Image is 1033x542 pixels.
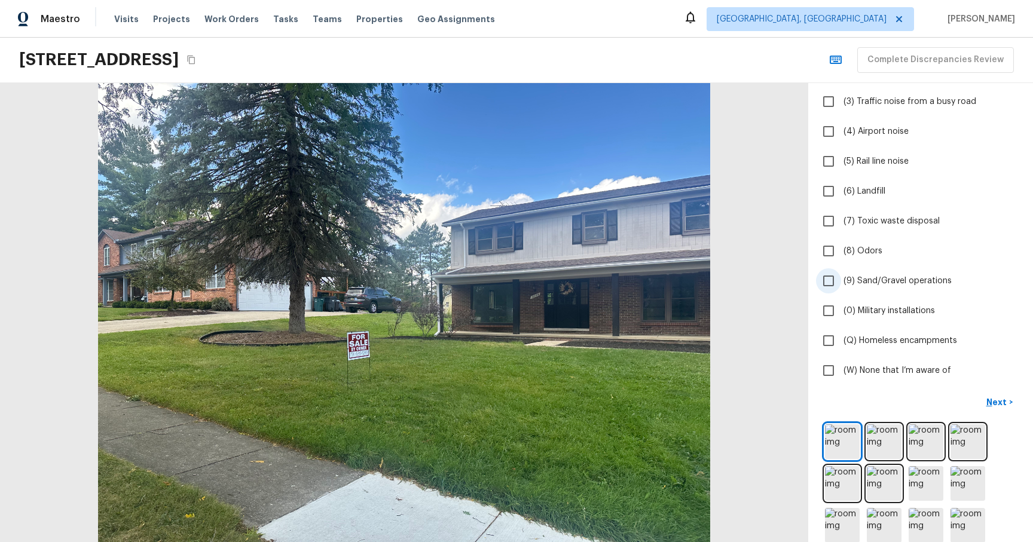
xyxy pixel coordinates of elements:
[843,365,951,376] span: (W) None that I’m aware of
[825,466,860,501] img: room img
[184,52,199,68] button: Copy Address
[19,49,179,71] h2: [STREET_ADDRESS]
[943,13,1015,25] span: [PERSON_NAME]
[909,424,943,459] img: room img
[843,305,935,317] span: (0) Military installations
[204,13,259,25] span: Work Orders
[867,424,901,459] img: room img
[843,335,957,347] span: (Q) Homeless encampments
[843,275,952,287] span: (9) Sand/Gravel operations
[717,13,887,25] span: [GEOGRAPHIC_DATA], [GEOGRAPHIC_DATA]
[909,466,943,501] img: room img
[843,96,976,108] span: (3) Traffic noise from a busy road
[843,125,909,137] span: (4) Airport noise
[273,15,298,23] span: Tasks
[153,13,190,25] span: Projects
[843,245,882,257] span: (8) Odors
[980,393,1019,412] button: Next>
[843,215,940,227] span: (7) Toxic waste disposal
[951,424,985,459] img: room img
[843,155,909,167] span: (5) Rail line noise
[867,466,901,501] img: room img
[825,424,860,459] img: room img
[986,396,1009,408] p: Next
[843,185,885,197] span: (6) Landfill
[41,13,80,25] span: Maestro
[951,466,985,501] img: room img
[417,13,495,25] span: Geo Assignments
[356,13,403,25] span: Properties
[114,13,139,25] span: Visits
[313,13,342,25] span: Teams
